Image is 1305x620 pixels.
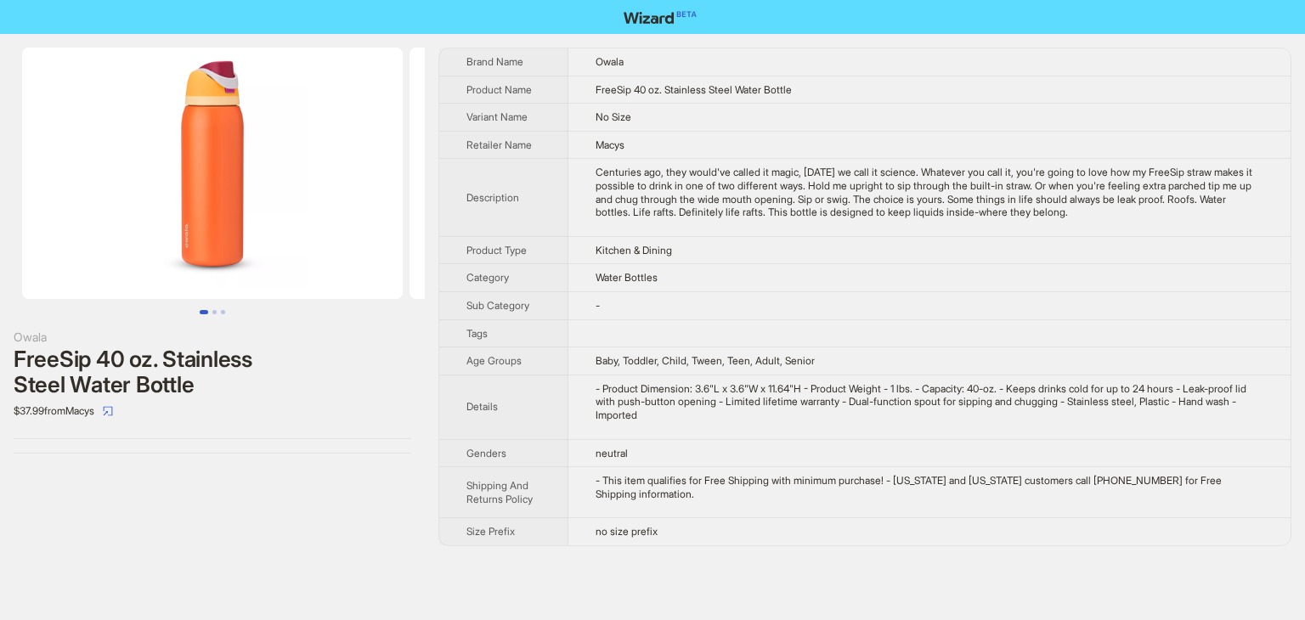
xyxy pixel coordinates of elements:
[410,48,790,299] img: FreeSip 40 oz. Stainless Steel Water Bottle No Size image 2
[596,474,1263,500] div: - This item qualifies for Free Shipping with minimum purchase! - California and Minnesota custome...
[596,447,628,459] span: neutral
[200,310,208,314] button: Go to slide 1
[596,271,658,284] span: Water Bottles
[14,347,411,397] div: FreeSip 40 oz. Stainless Steel Water Bottle
[466,447,506,459] span: Genders
[596,83,792,96] span: FreeSip 40 oz. Stainless Steel Water Bottle
[596,299,600,312] span: -
[466,299,529,312] span: Sub Category
[466,354,522,367] span: Age Groups
[466,138,532,151] span: Retailer Name
[14,397,411,425] div: $37.99 from Macys
[466,83,532,96] span: Product Name
[596,110,631,123] span: No Size
[466,110,528,123] span: Variant Name
[466,271,509,284] span: Category
[466,244,527,256] span: Product Type
[596,382,1263,422] div: - Product Dimension: 3.6"L x 3.6"W x 11.64"H - Product Weight - 1 lbs. - Capacity: 40-oz. - Keeps...
[596,354,815,367] span: Baby, Toddler, Child, Tween, Teen, Adult, Senior
[212,310,217,314] button: Go to slide 2
[22,48,403,299] img: FreeSip 40 oz. Stainless Steel Water Bottle No Size image 1
[466,327,488,340] span: Tags
[596,525,658,538] span: no size prefix
[14,328,411,347] div: Owala
[466,55,523,68] span: Brand Name
[466,191,519,204] span: Description
[466,479,533,505] span: Shipping And Returns Policy
[596,55,624,68] span: Owala
[221,310,225,314] button: Go to slide 3
[596,244,672,256] span: Kitchen & Dining
[596,166,1263,218] div: Centuries ago, they would've called it magic, today we call it science. Whatever you call it, you...
[466,400,498,413] span: Details
[596,138,624,151] span: Macys
[466,525,515,538] span: Size Prefix
[103,406,113,416] span: select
